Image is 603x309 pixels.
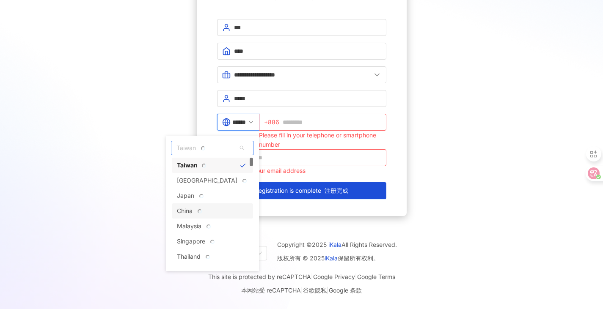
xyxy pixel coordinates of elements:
button: Registration is complete 注册完成 [217,182,386,199]
div: Japan [172,188,253,203]
div: China [177,203,204,219]
div: China [172,203,253,219]
span: Taiwan [171,141,253,155]
div: Please fill in your telephone or smartphone number [259,131,386,149]
span: | [327,287,329,294]
font: 本网站受 reCAPTCHA [241,287,362,294]
div: Singapore [177,234,216,249]
div: Hong Kong [172,173,253,188]
div: Malaysia [177,219,212,234]
span: +886 [264,118,279,127]
font: 注册完成 [325,187,348,194]
span: This site is protected by reCAPTCHA [208,272,395,299]
div: Malaysia [172,219,253,234]
div: Taiwan [177,158,208,173]
div: Singapore [172,234,253,249]
div: Please enter your email address [217,166,386,175]
span: | [311,273,313,280]
font: 版权所有 © 2025 保留所有权利。 [277,254,379,262]
div: [GEOGRAPHIC_DATA] [177,173,248,188]
span: | [355,273,357,280]
span: Copyright © 2025 All Rights Reserved. [277,240,397,267]
a: iKala [328,241,341,248]
div: Thailand [172,249,253,264]
a: 谷歌隐私 [303,287,327,294]
a: Google Privacy [313,273,355,280]
a: Google 条款 [329,287,362,294]
a: iKala [325,254,338,262]
div: Japan [177,188,205,203]
div: Taiwan [172,158,253,173]
span: Registration is complete [255,187,348,194]
span: | [301,287,303,294]
div: Thailand [177,249,212,264]
a: Google Terms [357,273,395,280]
